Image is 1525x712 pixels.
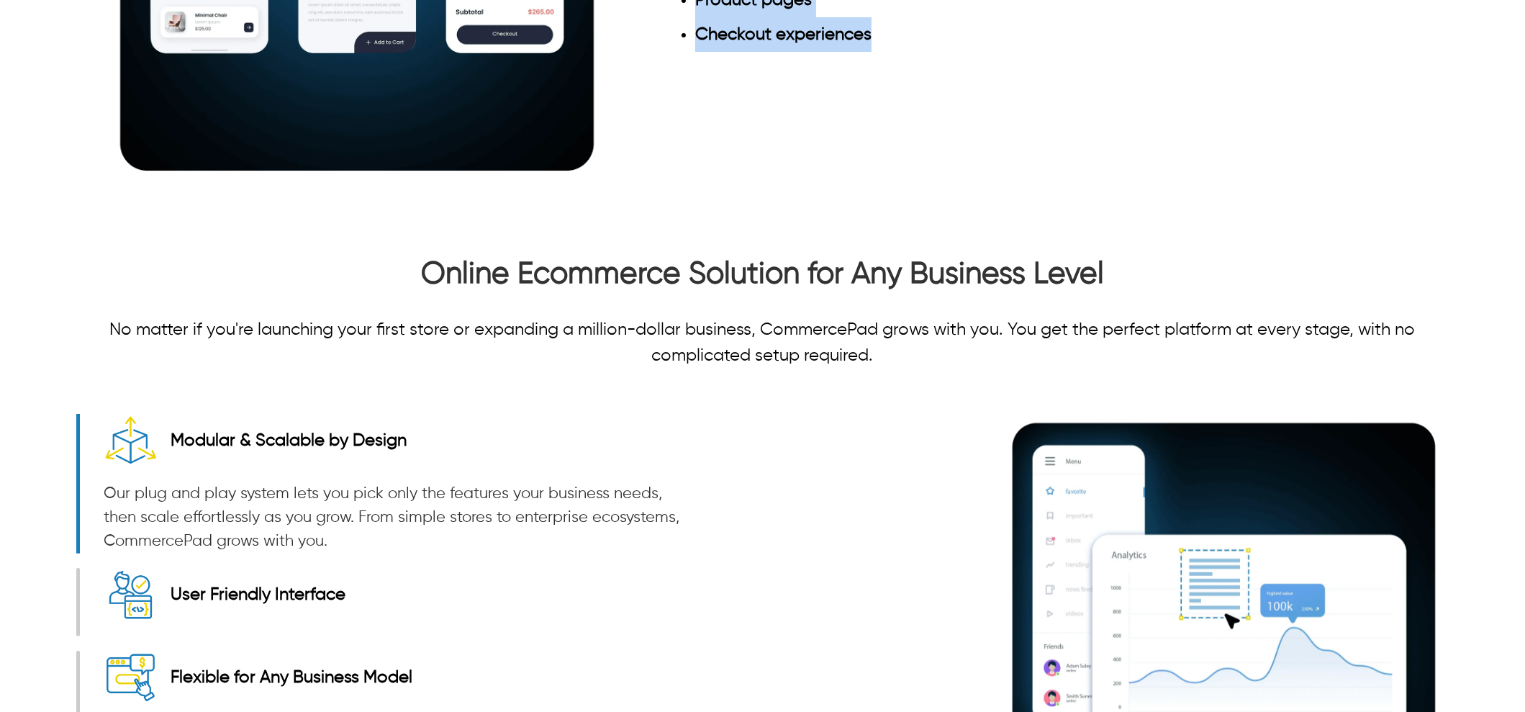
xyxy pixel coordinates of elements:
[104,414,158,468] img: Modular &amp; Scalable by Design
[76,256,1449,299] h2: Online Ecommerce Solution for Any Business Level
[171,667,412,688] div: Flexible for Any Business Model
[104,568,158,622] img: User Friendly Interface
[104,651,158,705] img: Flexible for Any Business Model
[171,431,407,451] div: Modular & Scalable by Design
[76,317,1449,369] p: No matter if you're launching your first store or expanding a million-dollar business, CommercePa...
[695,26,872,43] span: Checkout experiences
[104,482,694,554] p: Our plug and play system lets you pick only the features your business needs, then scale effortle...
[171,585,345,605] div: User Friendly Interface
